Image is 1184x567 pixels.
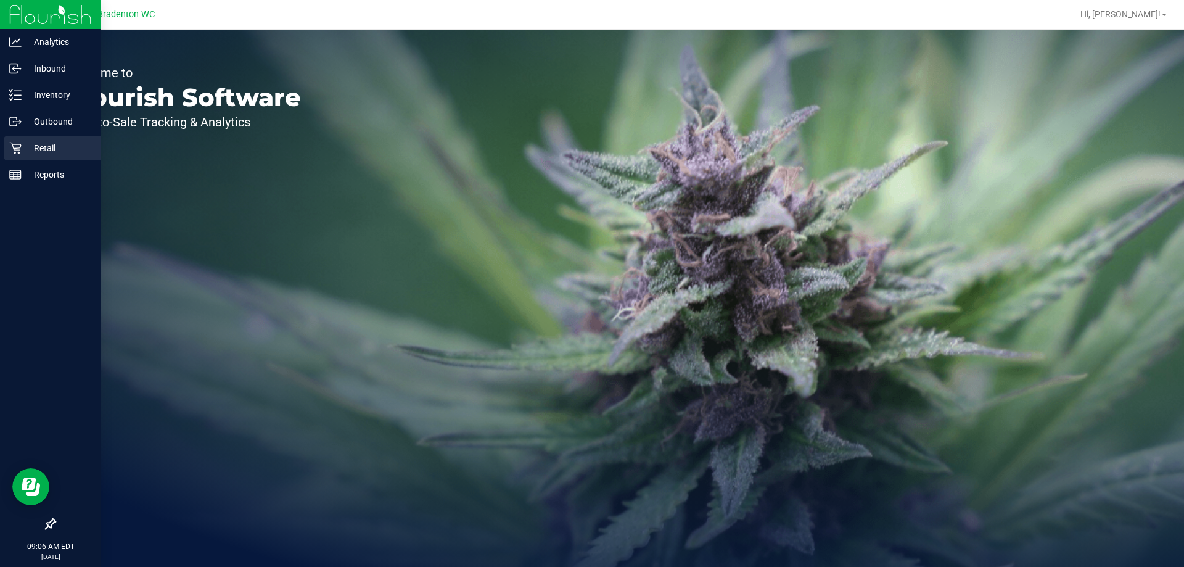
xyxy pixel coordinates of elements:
[6,552,96,561] p: [DATE]
[6,541,96,552] p: 09:06 AM EDT
[22,88,96,102] p: Inventory
[12,468,49,505] iframe: Resource center
[22,35,96,49] p: Analytics
[9,89,22,101] inline-svg: Inventory
[9,142,22,154] inline-svg: Retail
[1080,9,1161,19] span: Hi, [PERSON_NAME]!
[9,168,22,181] inline-svg: Reports
[22,141,96,155] p: Retail
[67,67,301,79] p: Welcome to
[9,115,22,128] inline-svg: Outbound
[97,9,155,20] span: Bradenton WC
[22,61,96,76] p: Inbound
[9,36,22,48] inline-svg: Analytics
[67,85,301,110] p: Flourish Software
[67,116,301,128] p: Seed-to-Sale Tracking & Analytics
[9,62,22,75] inline-svg: Inbound
[22,167,96,182] p: Reports
[22,114,96,129] p: Outbound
